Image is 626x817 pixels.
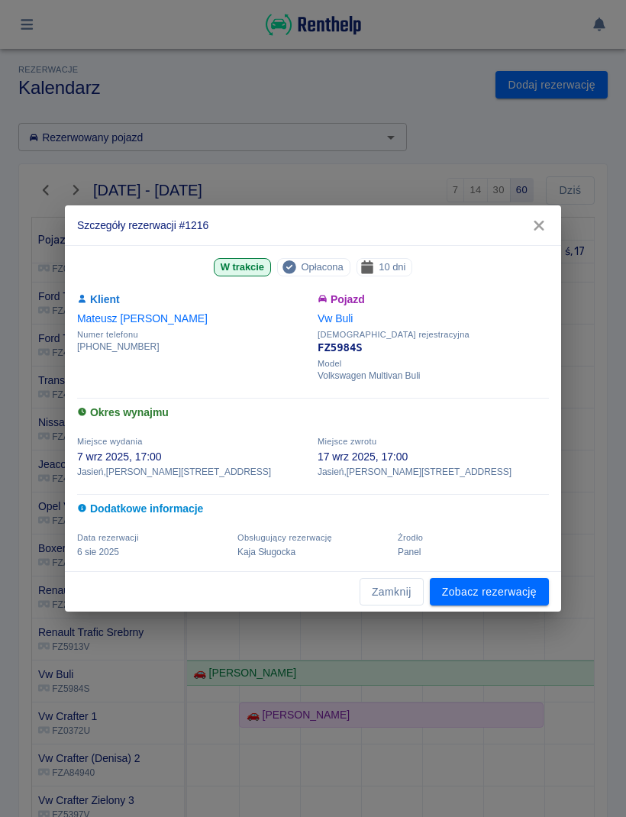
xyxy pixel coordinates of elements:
span: Miejsce zwrotu [318,437,376,446]
a: Zobacz rezerwację [430,578,549,606]
p: Jasień , [PERSON_NAME][STREET_ADDRESS] [77,465,308,479]
p: [PHONE_NUMBER] [77,340,308,354]
span: Opłacona [295,259,349,275]
span: W trakcie [215,259,270,275]
p: Jasień , [PERSON_NAME][STREET_ADDRESS] [318,465,549,479]
span: 10 dni [373,259,411,275]
p: Kaja Sługocka [237,545,389,559]
h6: Pojazd [318,292,549,308]
span: Data rezerwacji [77,533,139,542]
h2: Szczegóły rezerwacji #1216 [65,205,561,245]
span: [DEMOGRAPHIC_DATA] rejestracyjna [318,330,549,340]
h6: Klient [77,292,308,308]
p: Panel [398,545,549,559]
p: FZ5984S [318,340,549,356]
p: 6 sie 2025 [77,545,228,559]
a: Mateusz [PERSON_NAME] [77,312,208,325]
a: Vw Buli [318,312,353,325]
button: Zamknij [360,578,424,606]
p: 17 wrz 2025, 17:00 [318,449,549,465]
h6: Okres wynajmu [77,405,549,421]
p: 7 wrz 2025, 17:00 [77,449,308,465]
span: Obsługujący rezerwację [237,533,332,542]
span: Numer telefonu [77,330,308,340]
span: Żrodło [398,533,423,542]
h6: Dodatkowe informacje [77,501,549,517]
p: Volkswagen Multivan Buli [318,369,549,383]
span: Miejsce wydania [77,437,143,446]
span: Model [318,359,549,369]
